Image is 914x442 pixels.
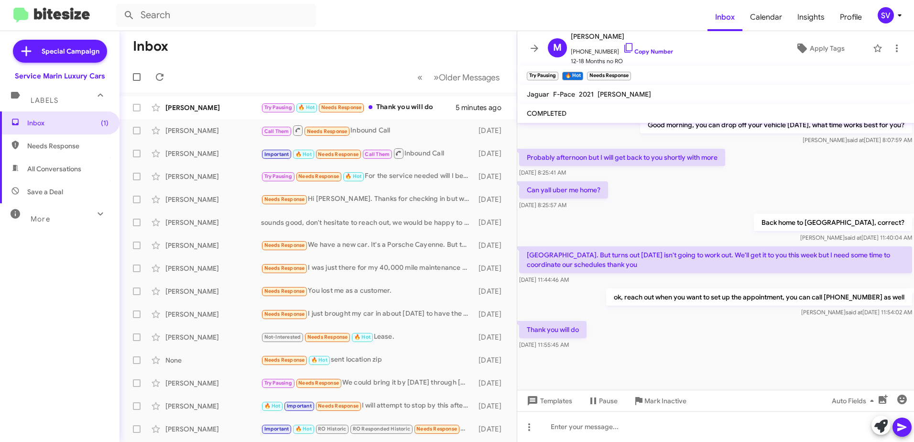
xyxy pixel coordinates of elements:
span: Needs Response [298,380,339,386]
button: Templates [517,392,580,409]
div: I just brought my car in about [DATE] to have the service and they realize I did not need it yet [261,309,474,320]
a: Copy Number [623,48,673,55]
div: [DATE] [474,218,509,227]
span: Important [287,403,312,409]
p: Thank you will do [519,321,587,338]
span: « [417,71,423,83]
span: Save a Deal [27,187,63,197]
span: 🔥 Hot [264,403,281,409]
a: Inbox [707,3,742,31]
span: Call Them [365,151,390,157]
div: sounds good, don't hesitate to reach out, we would be happy to get you in for service when ready. [261,218,474,227]
div: sent location zip [261,354,474,365]
span: Mark Inactive [644,392,686,409]
div: I was just there for my 40,000 mile maintenance a few weeks ago. I believe [PERSON_NAME] was the ... [261,263,474,274]
div: [DATE] [474,287,509,296]
button: Previous [412,67,428,87]
span: [PERSON_NAME] [571,31,673,42]
span: [PHONE_NUMBER] [571,42,673,56]
span: Needs Response [264,196,305,202]
div: [PERSON_NAME] [165,424,261,434]
span: 12-18 Months no RO [571,56,673,66]
div: [DATE] [474,332,509,342]
span: Try Pausing [264,173,292,179]
small: Try Pausing [527,72,558,80]
div: Lease. [261,331,474,343]
div: Inbound Call [261,124,474,136]
span: Call Them [264,128,289,134]
span: Not-Interested [264,334,301,340]
div: None [165,355,261,365]
span: RO Responded Historic [353,426,410,432]
div: [DATE] [474,378,509,388]
span: said at [847,136,864,144]
p: Back home to [GEOGRAPHIC_DATA], correct? [754,214,912,231]
div: [PERSON_NAME] [165,264,261,273]
span: Needs Response [307,128,348,134]
span: Special Campaign [42,46,99,56]
span: Needs Response [264,311,305,317]
span: More [31,215,50,223]
div: [DATE] [474,309,509,319]
span: Apply Tags [810,40,845,57]
div: [PERSON_NAME] [165,309,261,319]
div: [DATE] [474,355,509,365]
span: [DATE] 11:55:45 AM [519,341,569,348]
div: [DATE] [474,195,509,204]
div: [PERSON_NAME] [165,332,261,342]
span: [PERSON_NAME] [DATE] 11:54:02 AM [801,309,912,316]
span: Needs Response [318,403,359,409]
button: Apply Tags [771,40,868,57]
div: [DATE] [474,424,509,434]
span: Try Pausing [264,380,292,386]
a: Insights [790,3,832,31]
button: SV [870,7,903,23]
div: [PERSON_NAME] [165,149,261,158]
button: Mark Inactive [625,392,694,409]
div: [PERSON_NAME] [165,378,261,388]
p: Good morning, you can drop off your vehicle [DATE], what time works best for you? [640,116,912,133]
span: Needs Response [264,357,305,363]
span: [DATE] 8:25:57 AM [519,201,566,209]
span: Needs Response [264,265,305,271]
span: 2021 [579,90,594,99]
span: Needs Response [298,173,339,179]
div: 5 minutes ago [456,103,509,112]
span: [PERSON_NAME] [DATE] 8:07:59 AM [803,136,912,144]
span: [DATE] 8:25:41 AM [519,169,566,176]
nav: Page navigation example [412,67,505,87]
div: Inbound Call [261,147,474,159]
div: [DATE] [474,401,509,411]
div: We could bring it by [DATE] through [DATE] (9/30 to 10/2) or next week [DATE] (10/7). But we will... [261,377,474,388]
span: » [434,71,439,83]
p: ok, reach out when you want to set up the appointment, you can call [PHONE_NUMBER] as well [606,288,912,306]
input: Search [116,4,316,27]
div: [PERSON_NAME] [165,218,261,227]
span: 🔥 Hot [295,426,312,432]
span: 🔥 Hot [298,104,315,110]
span: Labels [31,96,58,105]
span: Needs Response [264,242,305,248]
button: Next [428,67,505,87]
span: Needs Response [264,288,305,294]
a: Calendar [742,3,790,31]
span: F-Pace [553,90,575,99]
span: Older Messages [439,72,500,83]
p: Probably afternoon but I will get back to you shortly with more [519,149,725,166]
span: All Conversations [27,164,81,174]
p: [GEOGRAPHIC_DATA]. But turns out [DATE] isn't going to work out. We'll get it to you this week bu... [519,246,912,273]
h1: Inbox [133,39,168,54]
button: Auto Fields [824,392,885,409]
div: Hi [PERSON_NAME]. Thanks for checking in but we'll probably just wait for the service message to ... [261,194,474,205]
div: [DATE] [474,241,509,250]
span: Inbox [27,118,109,128]
span: (1) [101,118,109,128]
span: Important [264,151,289,157]
div: [DATE] [474,149,509,158]
div: SV [878,7,894,23]
small: 🔥 Hot [562,72,583,80]
a: Special Campaign [13,40,107,63]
